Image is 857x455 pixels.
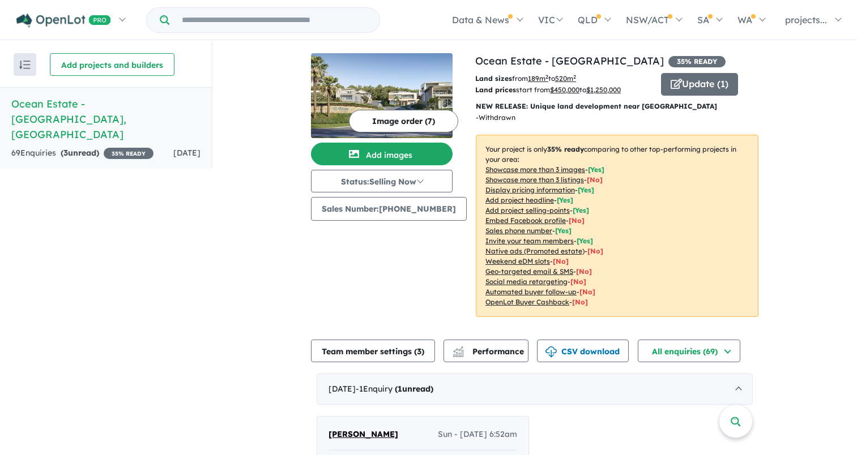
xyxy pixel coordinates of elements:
[485,237,574,245] u: Invite your team members
[578,186,594,194] span: [ Yes ]
[454,346,524,357] span: Performance
[11,96,201,142] h5: Ocean Estate - [GEOGRAPHIC_DATA] , [GEOGRAPHIC_DATA]
[638,340,740,362] button: All enquiries (69)
[311,197,467,221] button: Sales Number:[PHONE_NUMBER]
[50,53,174,76] button: Add projects and builders
[349,110,458,132] button: Image order (7)
[19,61,31,69] img: sort.svg
[485,165,585,174] u: Showcase more than 3 images
[569,216,585,225] span: [ No ]
[588,165,604,174] span: [ Yes ]
[475,73,653,84] p: from
[485,226,552,235] u: Sales phone number
[356,384,433,394] span: - 1 Enquir y
[475,85,516,94] b: Land prices
[417,346,421,357] span: 3
[548,74,576,83] span: to
[661,73,738,96] button: Update (1)
[485,277,568,286] u: Social media retargeting
[311,170,453,192] button: Status:Selling Now
[475,54,664,67] a: Ocean Estate - [GEOGRAPHIC_DATA]
[398,384,402,394] span: 1
[550,85,579,94] u: $ 450,000
[438,428,517,441] span: Sun - [DATE] 6:52am
[553,257,569,265] span: [No]
[16,14,111,28] img: Openlot PRO Logo White
[311,53,453,138] img: Ocean Estate - Port Macquarie
[485,247,585,255] u: Native ads (Promoted estate)
[576,267,592,276] span: [No]
[475,74,512,83] b: Land sizes
[475,84,653,96] p: start from
[476,135,758,317] p: Your project is only comparing to other top-performing projects in your area: - - - - - - - - - -...
[485,175,584,184] u: Showcase more than 3 listings
[555,226,572,235] span: [ Yes ]
[453,346,463,353] img: line-chart.svg
[485,267,573,276] u: Geo-targeted email & SMS
[104,148,154,159] span: 35 % READY
[545,346,557,358] img: download icon
[485,186,575,194] u: Display pricing information
[317,374,753,405] div: [DATE]
[668,56,726,67] span: 35 % READY
[577,237,593,245] span: [ Yes ]
[172,8,377,32] input: Try estate name, suburb, builder or developer
[570,277,586,286] span: [No]
[444,340,528,362] button: Performance
[311,340,435,362] button: Team member settings (3)
[785,14,827,25] span: projects...
[485,287,577,296] u: Automated buyer follow-up
[579,287,595,296] span: [No]
[572,298,588,306] span: [No]
[63,148,68,158] span: 3
[555,74,576,83] u: 520 m
[579,85,621,94] span: to
[557,196,573,204] span: [ Yes ]
[61,148,99,158] strong: ( unread)
[573,206,589,214] span: [ Yes ]
[11,147,154,160] div: 69 Enquir ies
[453,350,464,357] img: bar-chart.svg
[528,74,548,83] u: 189 m
[587,175,603,184] span: [ No ]
[586,85,621,94] u: $ 1,250,000
[545,74,548,80] sup: 2
[537,340,629,362] button: CSV download
[547,145,584,153] b: 35 % ready
[485,257,550,265] u: Weekend eDM slots
[485,196,554,204] u: Add project headline
[311,143,453,165] button: Add images
[476,101,758,112] p: NEW RELEASE: Unique land development near [GEOGRAPHIC_DATA]
[573,74,576,80] sup: 2
[485,298,569,306] u: OpenLot Buyer Cashback
[587,247,603,255] span: [No]
[329,429,398,439] span: [PERSON_NAME]
[485,216,566,225] u: Embed Facebook profile
[329,428,398,441] a: [PERSON_NAME]
[476,112,525,123] p: - Withdrawn
[485,206,570,214] u: Add project selling-points
[395,384,433,394] strong: ( unread)
[173,148,201,158] span: [DATE]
